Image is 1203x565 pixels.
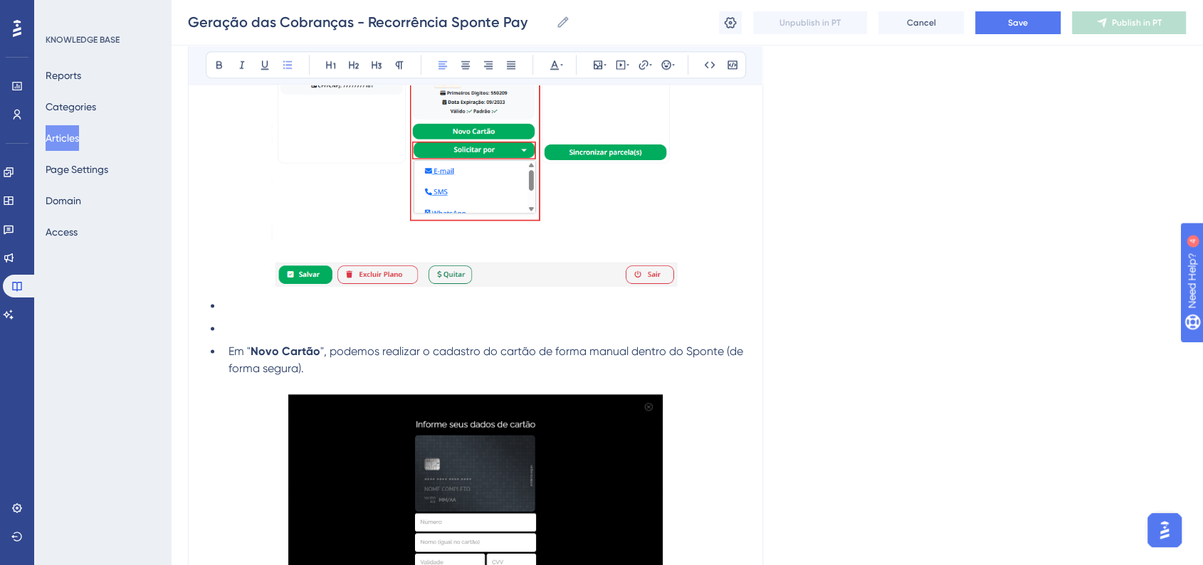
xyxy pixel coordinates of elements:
[46,219,78,245] button: Access
[907,17,936,28] span: Cancel
[46,125,79,151] button: Articles
[1072,11,1186,34] button: Publish in PT
[46,94,96,120] button: Categories
[779,17,841,28] span: Unpublish in PT
[251,344,320,358] strong: Novo Cartão
[228,344,746,375] span: ", podemos realizar o cadastro do cartão de forma manual dentro do Sponte (de forma segura).
[46,63,81,88] button: Reports
[878,11,964,34] button: Cancel
[46,188,81,213] button: Domain
[1008,17,1028,28] span: Save
[188,12,550,32] input: Article Name
[975,11,1061,34] button: Save
[33,4,89,21] span: Need Help?
[46,34,120,46] div: KNOWLEDGE BASE
[1112,17,1162,28] span: Publish in PT
[99,7,103,19] div: 4
[228,344,251,358] span: Em "
[1143,509,1186,551] iframe: UserGuiding AI Assistant Launcher
[46,157,108,182] button: Page Settings
[753,11,867,34] button: Unpublish in PT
